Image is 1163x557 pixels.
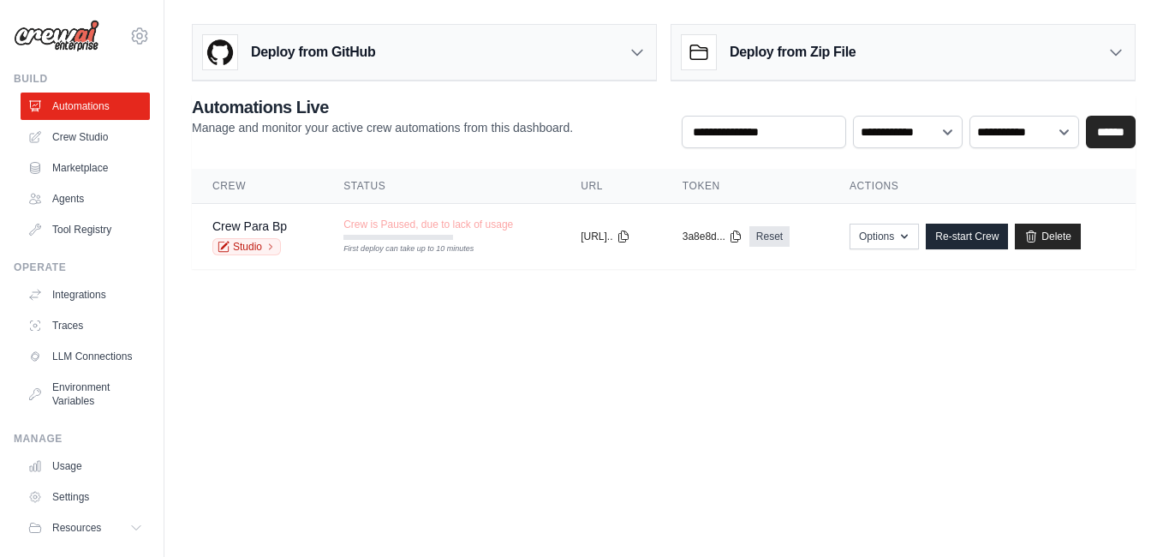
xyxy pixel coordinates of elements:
[251,42,375,63] h3: Deploy from GitHub
[1015,224,1081,249] a: Delete
[21,483,150,511] a: Settings
[14,72,150,86] div: Build
[1077,475,1163,557] div: Widget de chat
[21,185,150,213] a: Agents
[212,238,281,255] a: Studio
[203,35,237,69] img: GitHub Logo
[14,432,150,446] div: Manage
[21,452,150,480] a: Usage
[52,521,101,535] span: Resources
[1077,475,1163,557] iframe: Chat Widget
[323,169,560,204] th: Status
[21,514,150,542] button: Resources
[192,119,573,136] p: Manage and monitor your active crew automations from this dashboard.
[21,216,150,243] a: Tool Registry
[343,243,453,255] div: First deploy can take up to 10 minutes
[21,374,150,415] a: Environment Variables
[21,281,150,308] a: Integrations
[14,261,150,274] div: Operate
[343,218,513,231] span: Crew is Paused, due to lack of usage
[21,93,150,120] a: Automations
[662,169,829,204] th: Token
[749,226,790,247] a: Reset
[21,123,150,151] a: Crew Studio
[850,224,919,249] button: Options
[683,230,743,243] button: 3a8e8d...
[21,154,150,182] a: Marketplace
[730,42,856,63] h3: Deploy from Zip File
[14,20,99,52] img: Logo
[21,312,150,339] a: Traces
[192,169,323,204] th: Crew
[21,343,150,370] a: LLM Connections
[212,219,287,233] a: Crew Para Bp
[560,169,662,204] th: URL
[192,95,573,119] h2: Automations Live
[829,169,1136,204] th: Actions
[926,224,1008,249] a: Re-start Crew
